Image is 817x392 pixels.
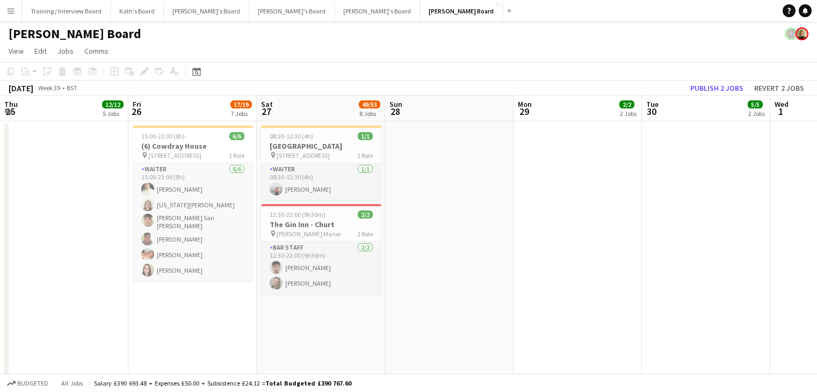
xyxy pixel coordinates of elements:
span: 1/1 [358,132,373,140]
span: 27 [259,105,273,118]
app-job-card: 15:00-23:00 (8h)6/6(6) Cowdray House [STREET_ADDRESS]1 RoleWaiter6/615:00-23:00 (8h)[PERSON_NAME]... [133,126,253,281]
app-card-role: BAR STAFF2/212:30-22:00 (9h30m)[PERSON_NAME][PERSON_NAME] [261,242,381,294]
span: 1 Role [357,151,373,159]
span: Tue [646,99,659,109]
span: 12:30-22:00 (9h30m) [270,210,326,219]
span: Mon [518,99,532,109]
div: Salary £390 693.48 + Expenses £50.00 + Subsistence £24.12 = [94,379,351,387]
span: View [9,46,24,56]
span: Fri [133,99,141,109]
button: Revert 2 jobs [750,81,808,95]
a: Edit [30,44,51,58]
div: 2 Jobs [620,110,637,118]
h3: The Gin Inn - Churt [261,220,381,229]
a: View [4,44,28,58]
span: Edit [34,46,47,56]
span: Total Budgeted £390 767.60 [265,379,351,387]
span: 5/5 [748,100,763,108]
div: 8 Jobs [359,110,380,118]
app-user-avatar: Nikoleta Gehfeld [796,27,808,40]
app-user-avatar: Dean Manyonga [785,27,798,40]
span: 2/2 [358,210,373,219]
span: 12/12 [102,100,124,108]
span: 1 Role [357,230,373,238]
h3: [GEOGRAPHIC_DATA] [261,141,381,151]
span: 1 [773,105,789,118]
span: Week 39 [35,84,62,92]
span: 6/6 [229,132,244,140]
button: Budgeted [5,378,50,389]
app-card-role: Waiter1/108:30-12:30 (4h)[PERSON_NAME] [261,163,381,200]
span: 26 [131,105,141,118]
span: Wed [775,99,789,109]
div: 7 Jobs [231,110,251,118]
span: [STREET_ADDRESS] [277,151,330,159]
span: All jobs [59,379,85,387]
div: 5 Jobs [103,110,123,118]
a: Comms [80,44,113,58]
div: 2 Jobs [748,110,765,118]
span: 2/2 [619,100,634,108]
span: Thu [4,99,18,109]
span: Budgeted [17,380,48,387]
span: Sun [389,99,402,109]
h1: [PERSON_NAME] Board [9,26,141,42]
h3: (6) Cowdray House [133,141,253,151]
div: BST [67,84,77,92]
a: Jobs [53,44,78,58]
button: [PERSON_NAME]'s Board [164,1,249,21]
span: 30 [645,105,659,118]
button: Publish 2 jobs [686,81,748,95]
span: 49/53 [359,100,380,108]
span: Comms [84,46,109,56]
span: 25 [3,105,18,118]
button: Kath's Board [111,1,164,21]
app-job-card: 12:30-22:00 (9h30m)2/2The Gin Inn - Churt [PERSON_NAME] Manor1 RoleBAR STAFF2/212:30-22:00 (9h30m... [261,204,381,294]
button: [PERSON_NAME]'s Board [249,1,335,21]
div: [DATE] [9,83,33,93]
button: [PERSON_NAME] Board [420,1,503,21]
span: 15:00-23:00 (8h) [141,132,185,140]
span: 28 [388,105,402,118]
span: Jobs [57,46,74,56]
span: [STREET_ADDRESS] [148,151,201,159]
span: 17/19 [230,100,252,108]
span: [PERSON_NAME] Manor [277,230,341,238]
app-card-role: Waiter6/615:00-23:00 (8h)[PERSON_NAME][US_STATE][PERSON_NAME][PERSON_NAME] San [PERSON_NAME][PERS... [133,163,253,281]
span: Sat [261,99,273,109]
button: [PERSON_NAME]'s Board [335,1,420,21]
span: 08:30-12:30 (4h) [270,132,313,140]
app-job-card: 08:30-12:30 (4h)1/1[GEOGRAPHIC_DATA] [STREET_ADDRESS]1 RoleWaiter1/108:30-12:30 (4h)[PERSON_NAME] [261,126,381,200]
span: 29 [516,105,532,118]
button: Training / Interview Board [22,1,111,21]
span: 1 Role [229,151,244,159]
